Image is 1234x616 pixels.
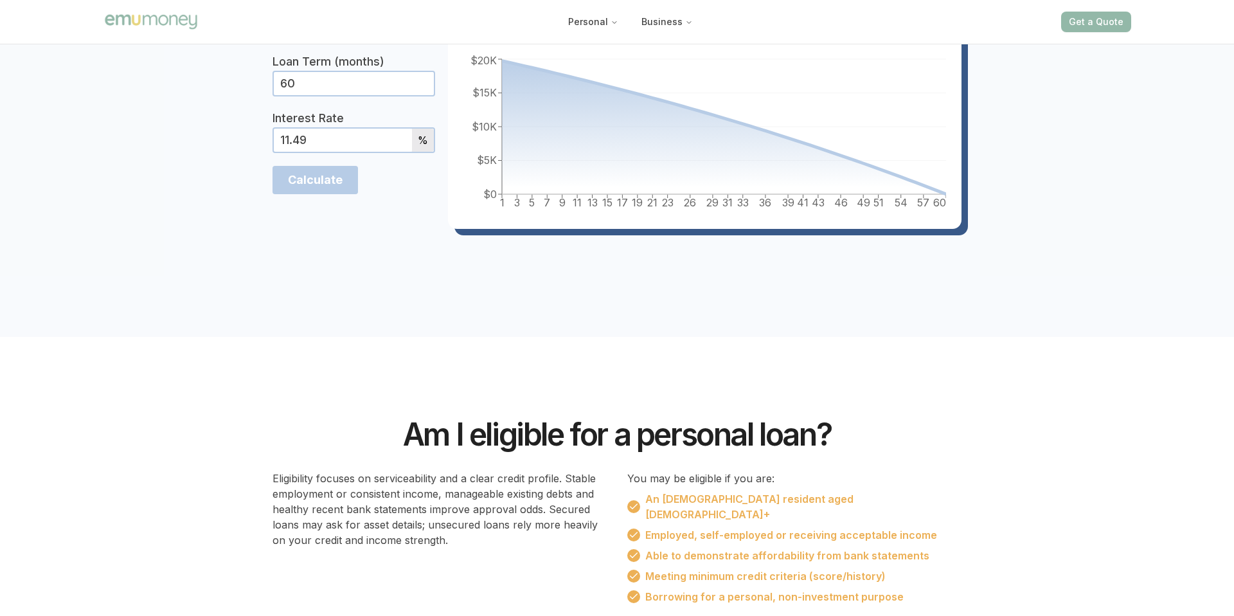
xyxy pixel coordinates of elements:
tspan: 36 [759,196,771,209]
tspan: 19 [632,196,643,209]
tspan: 54 [895,196,908,209]
tspan: 29 [706,196,719,209]
p: Eligibility focuses on serviceability and a clear credit profile. Stable employment or consistent... [273,471,607,548]
tspan: 3 [514,196,520,209]
tspan: 57 [917,196,929,209]
p: Borrowing for a personal, non-investment purpose [645,589,904,604]
p: Meeting minimum credit criteria (score/history) [645,568,886,584]
p: Employed, self-employed or receiving acceptable income [645,527,937,543]
tspan: 43 [812,196,825,209]
tspan: 15 [602,196,613,209]
div: % [412,129,434,152]
tspan: 31 [722,196,733,209]
tspan: $5K [477,154,497,167]
tspan: 7 [544,196,550,209]
input: 0 [274,72,434,95]
tspan: $20K [470,53,497,66]
p: An [DEMOGRAPHIC_DATA] resident aged [DEMOGRAPHIC_DATA]+ [645,491,961,522]
tspan: 60 [933,196,946,209]
input: 0 [274,129,412,152]
tspan: 23 [662,196,674,209]
tspan: 9 [559,196,566,209]
p: You may be eligible if you are: [627,471,961,486]
tspan: 49 [857,196,870,209]
tspan: $15K [472,86,497,99]
tspan: 21 [647,196,657,209]
button: Business [631,10,703,33]
input: Calculate [273,166,358,194]
div: Interest Rate [273,109,435,127]
tspan: 46 [834,196,848,209]
tspan: 51 [873,196,884,209]
tspan: 39 [782,196,794,209]
button: Personal [558,10,629,33]
h2: Am I eligible for a personal loan? [403,419,831,450]
tspan: 17 [617,196,628,209]
button: Get a Quote [1061,12,1131,32]
tspan: 5 [529,196,535,209]
tspan: 41 [797,196,809,209]
tspan: 13 [587,196,598,209]
img: Emu Money [103,12,199,31]
p: Able to demonstrate affordability from bank statements [645,548,929,563]
div: Loan Term (months) [273,53,435,71]
tspan: 33 [737,196,749,209]
tspan: 11 [573,196,582,209]
tspan: 26 [684,196,696,209]
tspan: $10K [472,120,497,132]
tspan: 1 [500,196,505,209]
tspan: $0 [483,187,497,200]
